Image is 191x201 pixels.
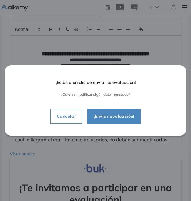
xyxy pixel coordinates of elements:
button: ¡Enviar evaluación! [87,109,141,124]
span: ¡Enviar evaluación! [89,113,139,120]
span: ¡Estás a un clic de enviar tu evaluación! [10,80,181,85]
button: Cancelar [50,109,82,124]
span: Cancelar [52,113,81,120]
span: ¿Quieres modificar algún dato ingresado? [10,92,181,97]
